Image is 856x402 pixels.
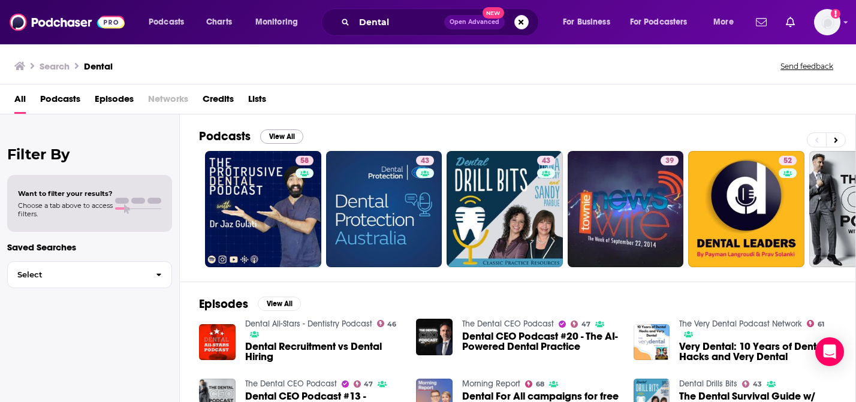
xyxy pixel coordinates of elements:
[777,61,837,71] button: Send feedback
[450,19,499,25] span: Open Advanced
[248,89,266,114] a: Lists
[536,382,544,387] span: 68
[416,156,434,165] a: 43
[818,322,824,327] span: 61
[245,341,402,362] a: Dental Recruitment vs Dental Hiring
[542,155,550,167] span: 43
[245,379,337,389] a: The Dental CEO Podcast
[665,155,674,167] span: 39
[40,61,70,72] h3: Search
[622,13,705,32] button: open menu
[7,146,172,163] h2: Filter By
[199,297,301,312] a: EpisodesView All
[462,319,554,329] a: The Dental CEO Podcast
[742,380,762,388] a: 43
[781,12,800,32] a: Show notifications dropdown
[18,201,113,218] span: Choose a tab above to access filters.
[525,380,544,388] a: 68
[581,322,590,327] span: 47
[199,324,236,361] img: Dental Recruitment vs Dental Hiring
[416,319,453,355] img: Dental CEO Podcast #20 - The AI-Powered Dental Practice
[563,14,610,31] span: For Business
[831,9,840,19] svg: Add a profile image
[18,189,113,198] span: Want to filter your results?
[537,156,555,165] a: 43
[198,13,239,32] a: Charts
[661,156,679,165] a: 39
[634,324,670,361] img: Very Dental: 10 Years of Dental Hacks and Very Dental
[568,151,684,267] a: 39
[815,337,844,366] div: Open Intercom Messenger
[206,14,232,31] span: Charts
[483,7,504,19] span: New
[260,129,303,144] button: View All
[387,322,396,327] span: 46
[199,297,248,312] h2: Episodes
[571,321,590,328] a: 47
[40,89,80,114] a: Podcasts
[333,8,550,36] div: Search podcasts, credits, & more...
[807,320,824,327] a: 61
[84,61,113,72] h3: Dental
[7,261,172,288] button: Select
[205,151,321,267] a: 58
[14,89,26,114] a: All
[462,331,619,352] a: Dental CEO Podcast #20 - The AI-Powered Dental Practice
[296,156,314,165] a: 58
[354,13,444,32] input: Search podcasts, credits, & more...
[7,241,172,253] p: Saved Searches
[421,155,429,167] span: 43
[148,89,188,114] span: Networks
[364,382,373,387] span: 47
[245,319,372,329] a: Dental All-Stars - Dentistry Podcast
[199,129,251,144] h2: Podcasts
[377,320,397,327] a: 46
[95,89,134,114] a: Episodes
[554,13,625,32] button: open menu
[713,14,734,31] span: More
[753,382,762,387] span: 43
[199,129,303,144] a: PodcastsView All
[779,156,797,165] a: 52
[149,14,184,31] span: Podcasts
[354,380,373,388] a: 47
[300,155,309,167] span: 58
[326,151,442,267] a: 43
[10,11,125,34] img: Podchaser - Follow, Share and Rate Podcasts
[8,271,146,279] span: Select
[751,12,771,32] a: Show notifications dropdown
[679,319,802,329] a: The Very Dental Podcast Network
[447,151,563,267] a: 43
[203,89,234,114] a: Credits
[688,151,804,267] a: 52
[462,379,520,389] a: Morning Report
[140,13,200,32] button: open menu
[679,379,737,389] a: Dental Drills Bits
[255,14,298,31] span: Monitoring
[814,9,840,35] span: Logged in as KSMolly
[783,155,792,167] span: 52
[247,13,314,32] button: open menu
[705,13,749,32] button: open menu
[630,14,688,31] span: For Podcasters
[258,297,301,311] button: View All
[444,15,505,29] button: Open AdvancedNew
[679,341,836,362] a: Very Dental: 10 Years of Dental Hacks and Very Dental
[814,9,840,35] button: Show profile menu
[814,9,840,35] img: User Profile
